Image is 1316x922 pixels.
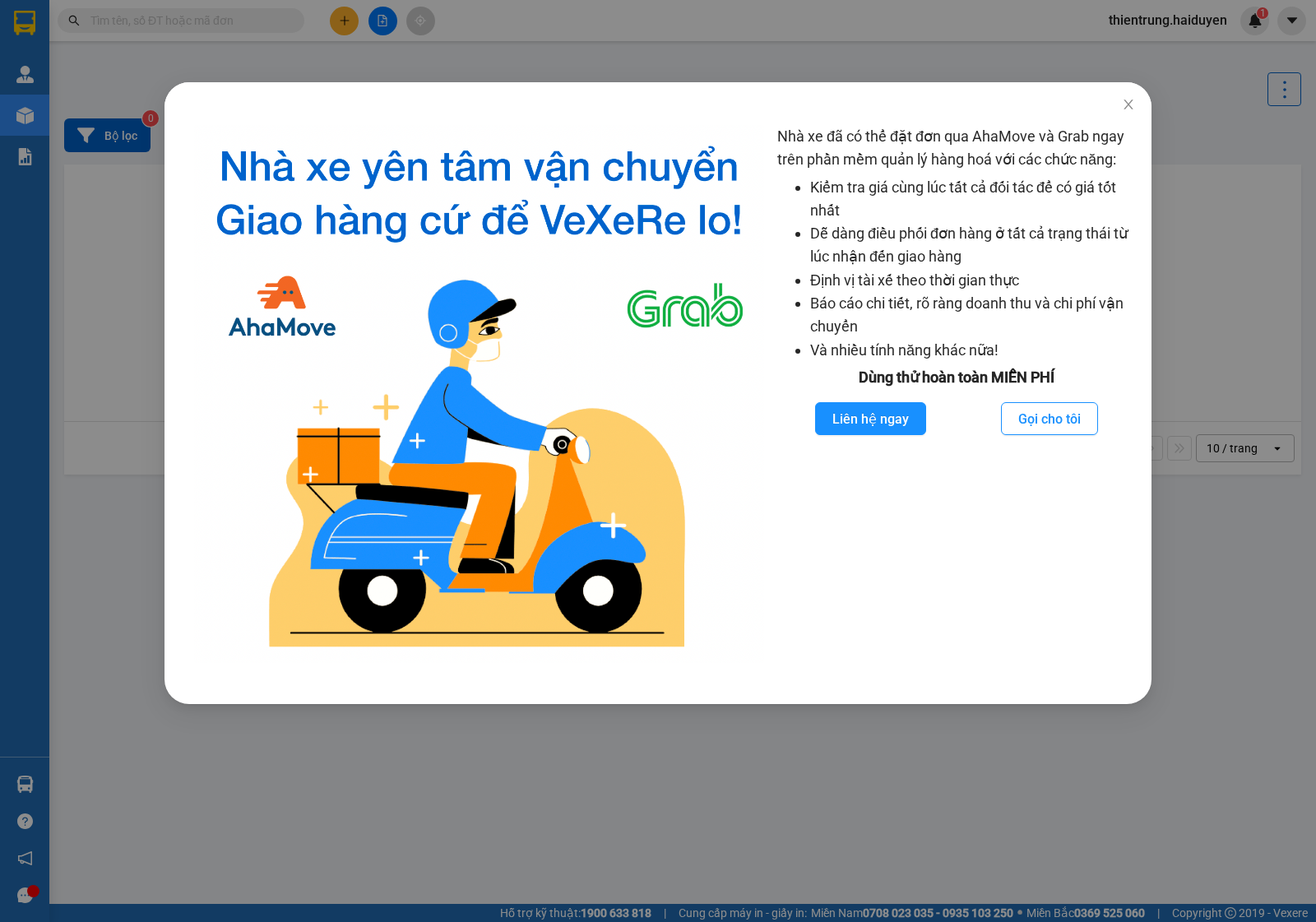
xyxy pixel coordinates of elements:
span: close [1122,98,1135,111]
img: logo [194,125,764,663]
button: Liên hệ ngay [815,402,926,435]
li: Dễ dàng điều phối đơn hàng ở tất cả trạng thái từ lúc nhận đến giao hàng [810,222,1135,269]
div: Nhà xe đã có thể đặt đơn qua AhaMove và Grab ngay trên phần mềm quản lý hàng hoá với các chức năng: [777,125,1135,663]
li: Kiểm tra giá cùng lúc tất cả đối tác để có giá tốt nhất [810,176,1135,223]
button: Close [1105,82,1151,128]
button: Gọi cho tôi [1001,402,1098,435]
span: Liên hệ ngay [832,409,909,429]
li: Báo cáo chi tiết, rõ ràng doanh thu và chi phí vận chuyển [810,292,1135,339]
li: Định vị tài xế theo thời gian thực [810,269,1135,292]
div: Dùng thử hoàn toàn MIỄN PHÍ [777,366,1135,389]
li: Và nhiều tính năng khác nữa! [810,339,1135,362]
span: Gọi cho tôi [1018,409,1081,429]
